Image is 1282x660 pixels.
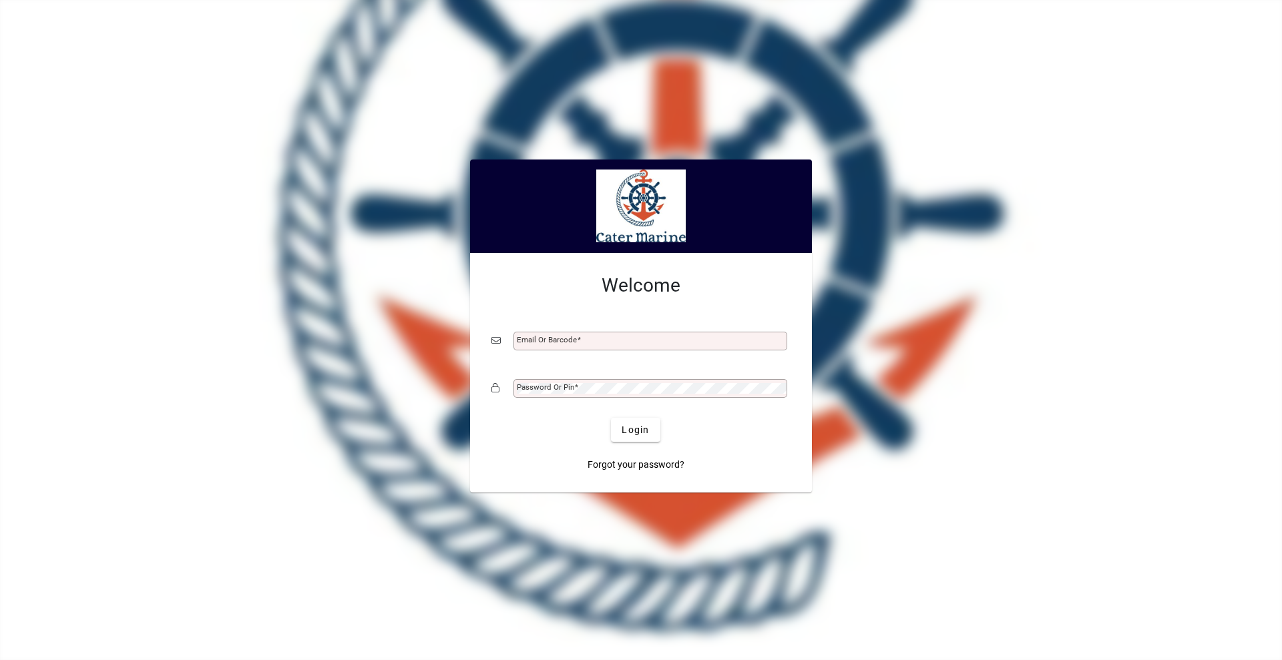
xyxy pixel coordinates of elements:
[517,335,577,344] mat-label: Email or Barcode
[517,382,574,392] mat-label: Password or Pin
[582,452,690,476] a: Forgot your password?
[611,418,660,442] button: Login
[622,423,649,437] span: Login
[588,458,684,472] span: Forgot your password?
[491,274,791,297] h2: Welcome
